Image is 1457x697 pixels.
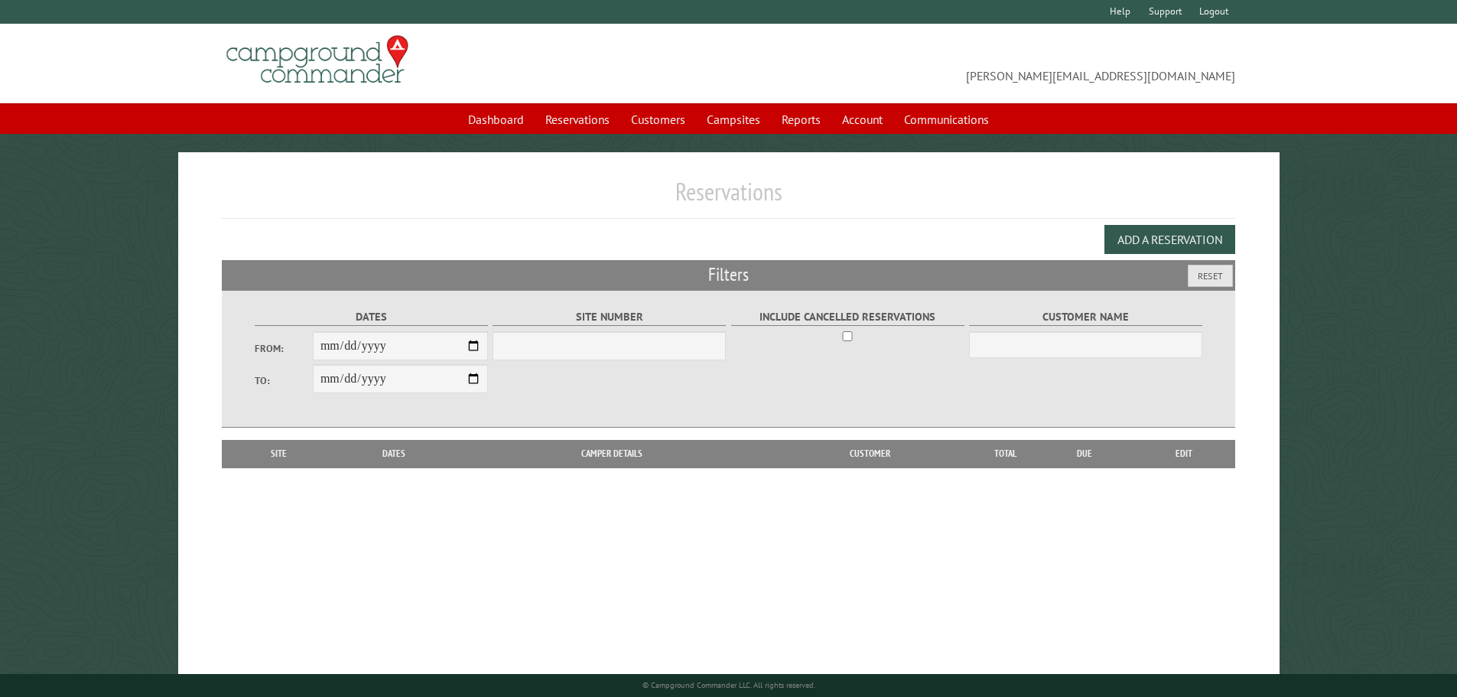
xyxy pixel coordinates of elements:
label: From: [255,341,313,356]
th: Due [1036,440,1133,467]
span: [PERSON_NAME][EMAIL_ADDRESS][DOMAIN_NAME] [729,42,1236,85]
small: © Campground Commander LLC. All rights reserved. [642,680,815,690]
a: Communications [895,105,998,134]
h2: Filters [222,260,1236,289]
th: Camper Details [460,440,764,467]
a: Campsites [698,105,769,134]
button: Reset [1188,265,1233,287]
th: Edit [1133,440,1236,467]
h1: Reservations [222,177,1236,219]
label: Site Number [493,308,726,326]
a: Reports [772,105,830,134]
th: Total [975,440,1036,467]
a: Account [833,105,892,134]
label: Customer Name [969,308,1202,326]
label: Dates [255,308,488,326]
a: Customers [622,105,694,134]
label: Include Cancelled Reservations [731,308,964,326]
th: Dates [329,440,460,467]
th: Site [229,440,329,467]
a: Reservations [536,105,619,134]
a: Dashboard [459,105,533,134]
label: To: [255,373,313,388]
th: Customer [764,440,975,467]
button: Add a Reservation [1104,225,1235,254]
img: Campground Commander [222,30,413,90]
